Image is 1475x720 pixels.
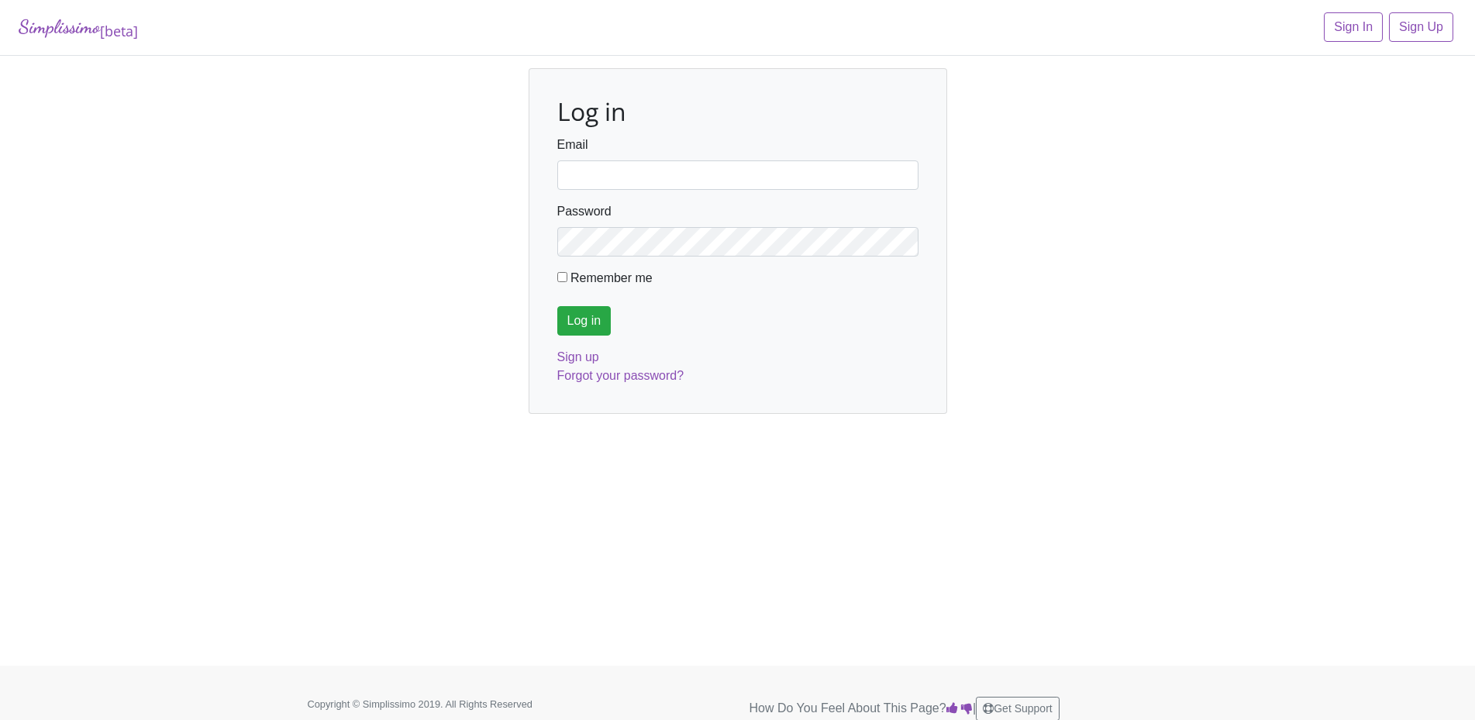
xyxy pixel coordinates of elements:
h2: Log in [557,97,918,126]
a: Sign up [557,350,599,363]
label: Password [557,202,612,221]
label: Remember me [570,269,653,288]
a: Sign Up [1389,12,1453,42]
p: Copyright © Simplissimo 2019. All Rights Reserved [308,697,579,711]
sub: [beta] [100,22,138,40]
a: Forgot your password? [557,369,684,382]
a: Sign In [1324,12,1383,42]
input: Log in [557,306,612,336]
label: Email [557,136,588,154]
a: Simplissimo[beta] [19,12,138,43]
